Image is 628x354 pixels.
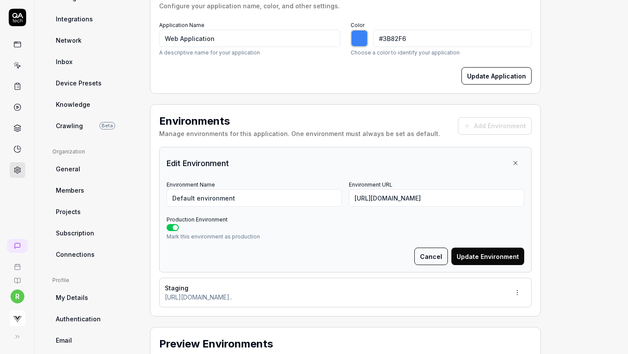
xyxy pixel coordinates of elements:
a: Connections [52,246,136,262]
div: Manage environments for this application. One environment must always be set as default. [159,129,440,138]
span: [URL][DOMAIN_NAME].. [165,293,232,302]
div: Organization [52,148,136,156]
a: New conversation [7,239,28,253]
a: Documentation [3,270,31,284]
h3: Edit Environment [167,157,229,169]
span: General [56,164,80,174]
a: Subscription [52,225,136,241]
a: Device Presets [52,75,136,91]
a: Members [52,182,136,198]
button: Virtusize Logo [3,303,31,328]
span: Staging [165,283,188,293]
button: r [10,289,24,303]
div: Configure your application name, color, and other settings. [159,1,532,10]
a: General [52,161,136,177]
label: Environment URL [349,181,392,188]
span: Connections [56,250,95,259]
span: Knowledge [56,100,90,109]
a: Projects [52,204,136,220]
input: #3B82F6 [373,30,532,47]
a: Integrations [52,11,136,27]
label: Application Name [159,22,205,28]
p: Choose a color to identify your application [351,49,532,57]
span: Members [56,186,84,195]
a: Authentication [52,311,136,327]
span: Authentication [56,314,101,323]
span: Crawling [56,121,83,130]
h2: Preview Environments [159,336,530,352]
button: Update Application [461,67,532,85]
label: Production Environment [167,216,228,223]
a: Knowledge [52,96,136,112]
button: Add Environment [458,117,532,135]
span: Beta [99,122,115,129]
a: CrawlingBeta [52,118,136,134]
h2: Environments [159,113,440,129]
img: Virtusize Logo [10,310,25,326]
input: My Application [159,30,340,47]
span: Inbox [56,57,72,66]
a: My Details [52,289,136,306]
button: Update Environment [451,248,524,265]
a: Email [52,332,136,348]
span: Subscription [56,228,94,238]
span: Projects [56,207,81,216]
input: https://example.com [349,189,524,207]
label: Environment Name [167,181,215,188]
button: Cancel [414,248,448,265]
label: Color [351,22,365,28]
span: Device Presets [56,78,102,88]
p: A descriptive name for your application [159,49,340,57]
a: Network [52,32,136,48]
span: Email [56,336,72,345]
p: Mark this environment as production [167,233,524,241]
a: Inbox [52,54,136,70]
div: Profile [52,276,136,284]
input: Production, Staging, etc. [167,189,342,207]
a: Book a call with us [3,256,31,270]
span: Integrations [56,14,93,24]
span: Network [56,36,82,45]
span: My Details [56,293,88,302]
